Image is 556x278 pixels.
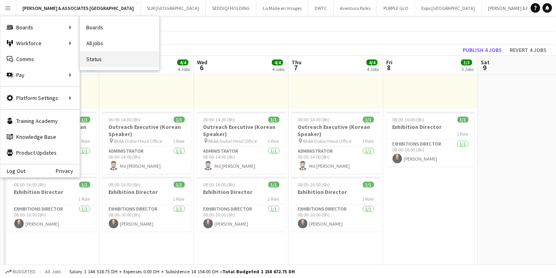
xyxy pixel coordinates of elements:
span: 06:00-14:00 (8h) [109,117,141,123]
div: Boards [0,19,80,35]
button: Budgeted [4,267,37,276]
span: 1/1 [363,182,374,188]
app-card-role: Exhibitions Director1/108:00-16:00 (8h)[PERSON_NAME] [102,205,191,232]
app-job-card: 08:00-16:00 (8h)1/1Exhibition Director1 RoleExhibitions Director1/108:00-16:00 (8h)[PERSON_NAME] [386,112,475,167]
div: Salary 1 144 518.75 DH + Expenses 0.00 DH + Subsistence 14 154.00 DH = [69,268,295,274]
span: 1/1 [268,182,279,188]
button: Aventura Parks [334,0,377,16]
div: 3 Jobs [461,66,474,72]
h3: Outreach Executive (Korean Speaker) [292,123,380,138]
app-card-role: Exhibitions Director1/108:00-16:00 (8h)[PERSON_NAME] [8,205,97,232]
a: All jobs [80,35,159,51]
app-job-card: 08:00-16:00 (8h)1/1Exhibition Director1 RoleExhibitions Director1/108:00-16:00 (8h)[PERSON_NAME] [292,177,380,232]
span: 1 Role [79,138,90,144]
span: Wed [197,59,207,66]
span: 1/1 [174,182,185,188]
span: Thu [292,59,302,66]
span: RA&A Dubai Head Office [303,138,352,144]
h3: Outreach Executive (Korean Speaker) [197,123,286,138]
h3: Outreach Executive (Korean Speaker) [102,123,191,138]
span: 06:00-14:00 (8h) [203,117,235,123]
button: La Mode en Images [256,0,308,16]
app-job-card: 06:00-14:00 (8h)1/1Outreach Executive (Korean Speaker) RA&A Dubai Head Office1 RoleAdministrator1... [197,112,286,174]
h3: Exhibition Director [197,188,286,196]
button: Publish 4 jobs [459,45,505,55]
span: RA&A Dubai Head Office [114,138,163,144]
span: Total Budgeted 1 158 672.75 DH [222,268,295,274]
app-job-card: 08:00-16:00 (8h)1/1Exhibition Director1 RoleExhibitions Director1/108:00-16:00 (8h)[PERSON_NAME] [102,177,191,232]
h3: Exhibition Director [102,188,191,196]
button: DWTC [308,0,334,16]
button: [PERSON_NAME] & ASSOCIATES [GEOGRAPHIC_DATA] [16,0,140,16]
a: Product Updates [0,145,80,161]
h3: Exhibition Director [8,188,97,196]
span: 1/1 [457,117,469,123]
span: 1/1 [268,117,279,123]
span: 08:00-16:00 (8h) [393,117,425,123]
span: 6 [196,63,207,72]
span: 4/4 [366,59,378,65]
span: Budgeted [13,269,36,274]
span: 1 Role [457,131,469,137]
span: 1 Role [79,196,90,202]
a: Privacy [56,168,80,174]
h3: Exhibition Director [386,123,475,130]
span: Sat [481,59,490,66]
span: 8 [385,63,393,72]
span: 4/4 [272,59,283,65]
a: Comms [0,51,80,67]
app-job-card: 06:00-14:00 (8h)1/1Outreach Executive (Korean Speaker) RA&A Dubai Head Office1 RoleAdministrator1... [292,112,380,174]
app-card-role: Administrator1/106:00-14:00 (8h)Md [PERSON_NAME] [102,147,191,174]
span: 1 Role [362,196,374,202]
span: 1/1 [79,117,90,123]
div: Workforce [0,35,80,51]
a: Status [80,51,159,67]
div: Pay [0,67,80,83]
button: SUR [GEOGRAPHIC_DATA] [140,0,206,16]
h3: Exhibition Director [292,188,380,196]
button: Revert 4 jobs [507,45,550,55]
a: Log Out [0,168,25,174]
app-card-role: Exhibitions Director1/108:00-16:00 (8h)[PERSON_NAME] [197,205,286,232]
div: 4 Jobs [272,66,285,72]
a: Boards [80,19,159,35]
a: Knowledge Base [0,129,80,145]
app-job-card: 08:00-16:00 (8h)1/1Exhibition Director1 RoleExhibitions Director1/108:00-16:00 (8h)[PERSON_NAME] [197,177,286,232]
app-job-card: 06:00-14:00 (8h)1/1Outreach Executive (Korean Speaker) RA&A Dubai Head Office1 RoleAdministrator1... [102,112,191,174]
span: 1/1 [79,182,90,188]
span: 08:00-16:00 (8h) [298,182,330,188]
span: 4/4 [177,59,188,65]
app-card-role: Exhibitions Director1/108:00-16:00 (8h)[PERSON_NAME] [292,205,380,232]
span: 1 Role [173,138,185,144]
button: SEDDIQI HOLDING [206,0,256,16]
span: 08:00-16:00 (8h) [109,182,141,188]
span: 1 Role [268,138,279,144]
span: All jobs [44,268,63,274]
app-card-role: Exhibitions Director1/108:00-16:00 (8h)[PERSON_NAME] [386,140,475,167]
div: 4 Jobs [367,66,379,72]
span: 1 Role [173,196,185,202]
div: Platform Settings [0,90,80,106]
app-card-role: Administrator1/106:00-14:00 (8h)Md [PERSON_NAME] [197,147,286,174]
span: 9 [480,63,490,72]
span: RA&A Dubai Head Office [209,138,257,144]
span: 08:00-16:00 (8h) [203,182,235,188]
span: 3/3 [461,59,472,65]
span: Fri [386,59,393,66]
button: Expo [GEOGRAPHIC_DATA] [415,0,482,16]
span: 08:00-16:00 (8h) [14,182,46,188]
span: 1/1 [363,117,374,123]
app-card-role: Administrator1/106:00-14:00 (8h)Md [PERSON_NAME] [292,147,380,174]
app-job-card: 08:00-16:00 (8h)1/1Exhibition Director1 RoleExhibitions Director1/108:00-16:00 (8h)[PERSON_NAME] [8,177,97,232]
a: Training Academy [0,113,80,129]
span: 7 [290,63,302,72]
span: 06:00-14:00 (8h) [298,117,330,123]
